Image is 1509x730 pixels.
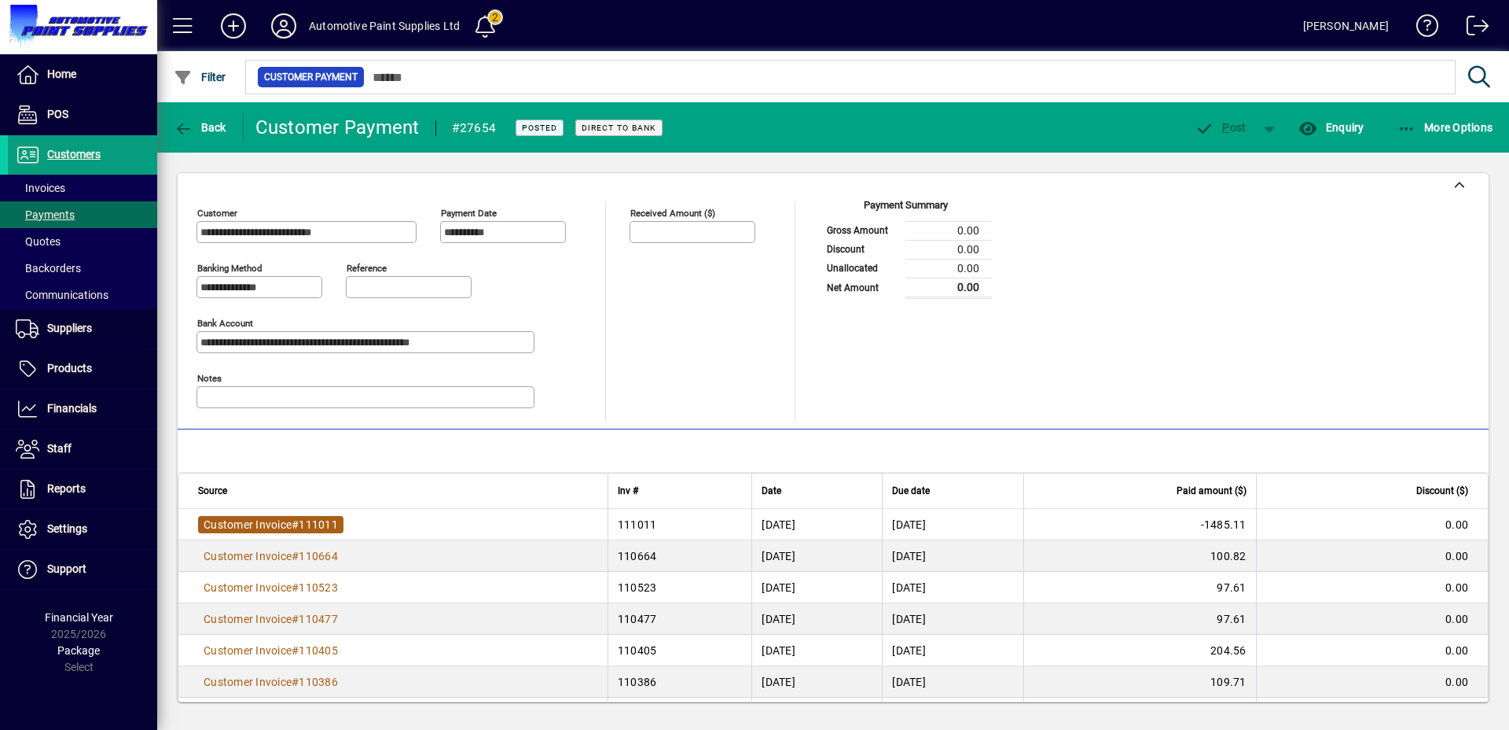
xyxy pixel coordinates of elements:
a: Support [8,550,157,589]
td: 111011 [608,509,751,540]
td: 0.00 [1256,635,1488,666]
td: 204.56 [1023,635,1255,666]
mat-label: Bank Account [197,318,253,329]
td: 110405 [608,635,751,666]
td: [DATE] [751,698,882,729]
span: # [292,581,299,594]
a: Communications [8,282,157,308]
td: 110477 [608,603,751,635]
td: 0.00 [1256,509,1488,540]
span: Communications [16,289,108,301]
span: ost [1195,121,1246,134]
span: Package [57,644,100,657]
div: Customer Payment [255,115,420,140]
td: 97.61 [1023,603,1255,635]
span: Direct to bank [582,123,656,133]
span: Customer Invoice [204,613,292,625]
span: Invoices [16,182,65,194]
a: Invoices [8,175,157,201]
td: 0.00 [905,278,992,297]
div: Payment Summary [819,197,992,221]
span: Inv # [618,482,638,500]
span: P [1222,121,1229,134]
td: 0.00 [1256,666,1488,698]
app-page-header-button: Back [157,113,244,142]
td: 0.00 [1256,698,1488,729]
td: 0.00 [905,240,992,259]
span: # [292,613,299,625]
span: Back [174,121,226,134]
span: Due date [892,482,930,500]
td: [DATE] [882,572,1023,603]
a: Knowledge Base [1404,3,1439,54]
td: Net Amount [819,278,905,297]
button: Profile [259,12,309,40]
span: 111011 [299,518,338,531]
td: 97.61 [1023,572,1255,603]
td: 110523 [608,572,751,603]
span: Customer Invoice [204,581,292,594]
a: Quotes [8,228,157,255]
td: 110386 [608,666,751,698]
a: Customer Invoice#110477 [198,610,343,628]
a: Settings [8,510,157,549]
span: Enquiry [1298,121,1364,134]
td: [DATE] [751,572,882,603]
a: Customer Invoice#110386 [198,673,343,691]
span: Reports [47,482,86,495]
div: Automotive Paint Supplies Ltd [309,13,460,39]
a: Logout [1455,3,1489,54]
a: Home [8,55,157,94]
td: [DATE] [751,635,882,666]
span: Discount ($) [1416,482,1468,500]
td: 256.68 [1023,698,1255,729]
mat-label: Customer [197,208,237,219]
span: # [292,676,299,688]
div: [PERSON_NAME] [1303,13,1389,39]
span: Customer Invoice [204,550,292,562]
td: 0.00 [905,259,992,278]
td: Discount [819,240,905,259]
span: # [292,644,299,657]
mat-label: Notes [197,373,222,384]
span: Customer Invoice [204,644,292,657]
td: 100.82 [1023,540,1255,572]
td: 0.00 [1256,572,1488,603]
span: Products [47,362,92,374]
td: Gross Amount [819,221,905,240]
span: POS [47,108,68,120]
a: Products [8,349,157,389]
a: Customer Invoice#110405 [198,642,343,659]
a: Financials [8,389,157,429]
a: POS [8,95,157,135]
a: Customer Invoice#110664 [198,547,343,565]
span: Paid amount ($) [1177,482,1246,500]
button: Back [170,113,230,142]
td: [DATE] [882,666,1023,698]
span: Staff [47,442,72,455]
td: [DATE] [751,603,882,635]
span: Customer Payment [264,69,358,85]
span: 110405 [299,644,338,657]
td: [DATE] [882,635,1023,666]
app-page-summary-card: Payment Summary [819,201,992,299]
mat-label: Banking method [197,263,263,274]
span: Financial Year [45,611,113,624]
mat-label: Payment Date [441,208,497,219]
a: Customer Invoice#110523 [198,579,343,596]
span: Home [47,68,76,80]
span: 110477 [299,613,338,625]
td: [DATE] [882,509,1023,540]
mat-label: Received Amount ($) [630,208,715,219]
span: Quotes [16,235,61,248]
td: 0.00 [1256,603,1488,635]
td: 0.00 [1256,540,1488,572]
span: # [292,518,299,531]
span: 110523 [299,581,338,594]
span: Filter [174,71,226,83]
td: [DATE] [882,603,1023,635]
td: [DATE] [751,509,882,540]
td: [DATE] [751,540,882,572]
button: Post [1188,113,1254,142]
span: Posted [522,123,557,133]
